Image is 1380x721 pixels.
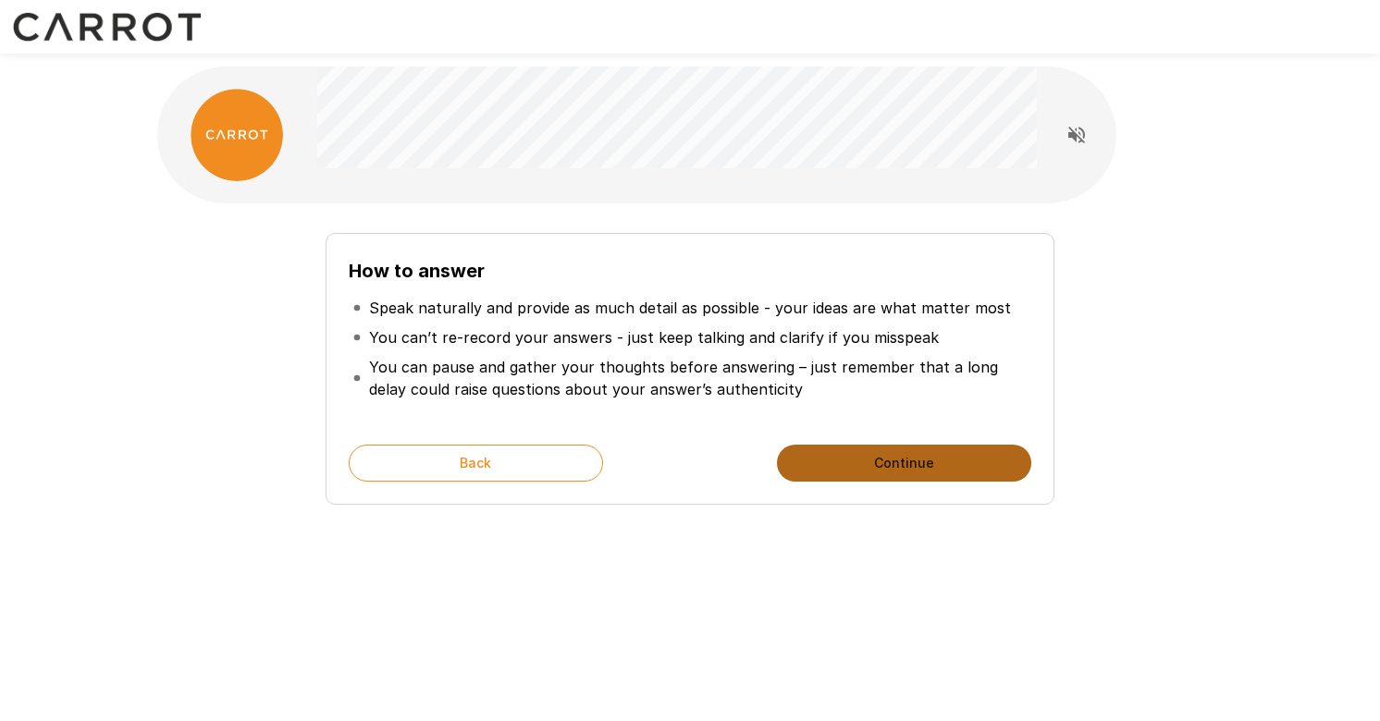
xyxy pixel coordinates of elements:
[191,89,283,181] img: carrot_logo.png
[369,326,939,348] p: You can’t re-record your answers - just keep talking and clarify if you misspeak
[369,356,1028,400] p: You can pause and gather your thoughts before answering – just remember that a long delay could r...
[777,445,1031,482] button: Continue
[349,445,603,482] button: Back
[1058,116,1095,153] button: Read questions aloud
[349,260,485,282] b: How to answer
[369,297,1011,319] p: Speak naturally and provide as much detail as possible - your ideas are what matter most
